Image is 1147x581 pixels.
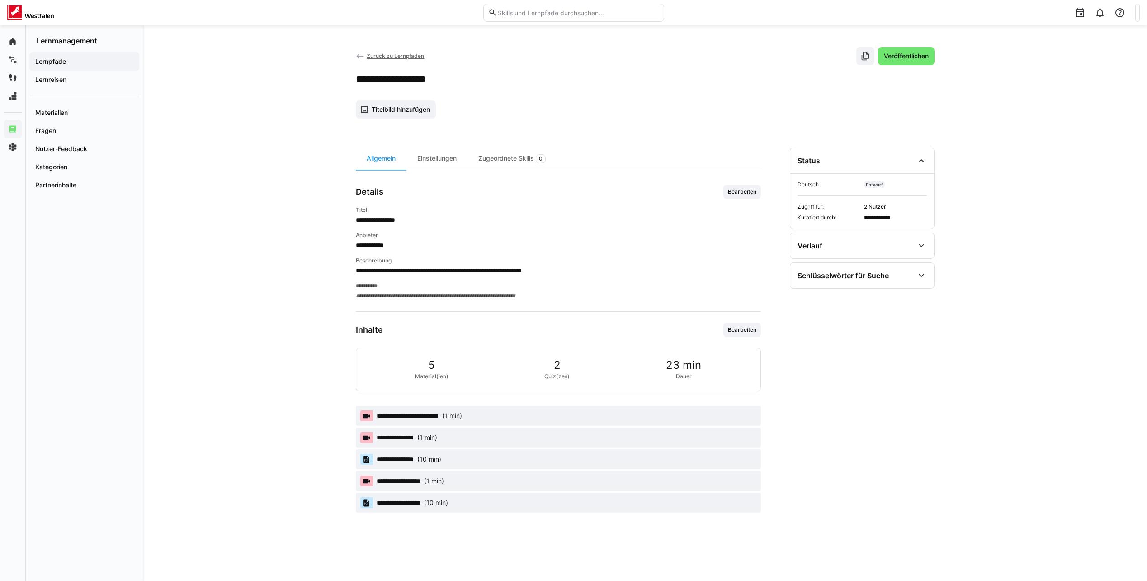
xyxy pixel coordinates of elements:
[356,148,406,170] div: Allgemein
[864,203,927,210] span: 2 Nutzer
[798,241,822,250] div: Verlauf
[798,214,860,221] span: Kuratiert durch:
[370,105,431,114] span: Titelbild hinzufügen
[367,52,424,59] span: Zurück zu Lernpfaden
[467,148,557,170] div: Zugeordnete Skills
[424,498,448,507] div: (10 min)
[497,9,659,17] input: Skills und Lernpfade durchsuchen…
[356,232,761,239] h4: Anbieter
[727,326,757,333] span: Bearbeiten
[356,257,761,264] h4: Beschreibung
[356,206,761,214] h4: Titel
[798,156,820,165] div: Status
[798,271,889,280] div: Schlüsselwörter für Suche
[798,181,860,188] span: Deutsch
[415,373,448,380] span: Material(ien)
[727,188,757,195] span: Bearbeiten
[723,185,761,199] button: Bearbeiten
[554,359,561,371] span: 2
[417,433,437,442] div: (1 min)
[676,373,692,380] span: Dauer
[424,476,444,486] div: (1 min)
[406,148,467,170] div: Einstellungen
[723,323,761,337] button: Bearbeiten
[428,359,435,371] span: 5
[666,359,701,371] span: 23 min
[356,100,436,119] button: Titelbild hinzufügen
[356,52,425,59] a: Zurück zu Lernpfaden
[798,203,860,210] span: Zugriff für:
[878,47,935,65] button: Veröffentlichen
[356,325,383,335] h3: Inhalte
[356,187,383,197] h3: Details
[442,411,462,420] div: (1 min)
[544,373,570,380] span: Quiz(zes)
[866,182,883,187] span: Entwurf
[883,52,930,61] span: Veröffentlichen
[417,455,441,464] div: (10 min)
[539,155,543,162] span: 0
